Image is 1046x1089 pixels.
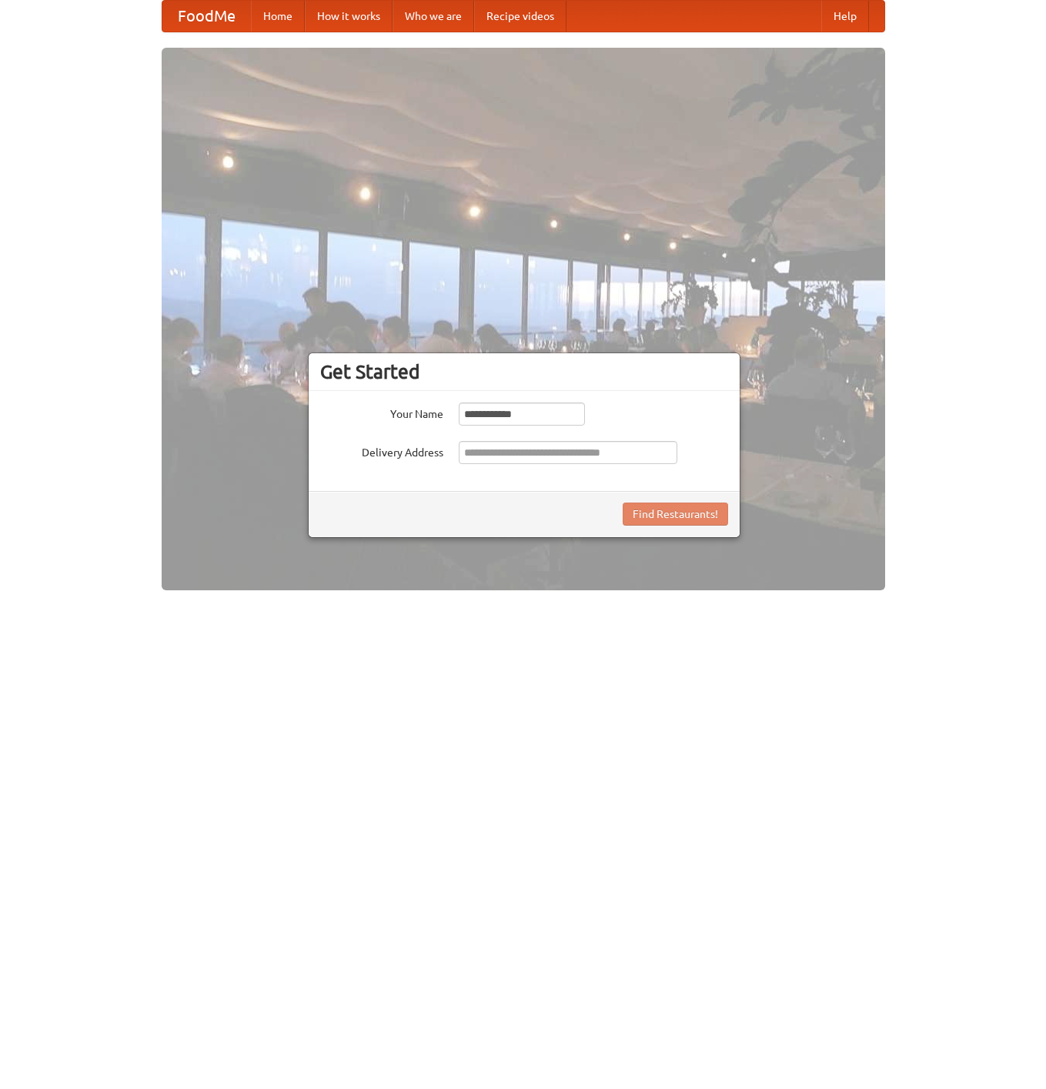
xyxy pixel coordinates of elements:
[821,1,869,32] a: Help
[162,1,251,32] a: FoodMe
[474,1,566,32] a: Recipe videos
[623,503,728,526] button: Find Restaurants!
[320,441,443,460] label: Delivery Address
[320,360,728,383] h3: Get Started
[393,1,474,32] a: Who we are
[251,1,305,32] a: Home
[320,403,443,422] label: Your Name
[305,1,393,32] a: How it works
